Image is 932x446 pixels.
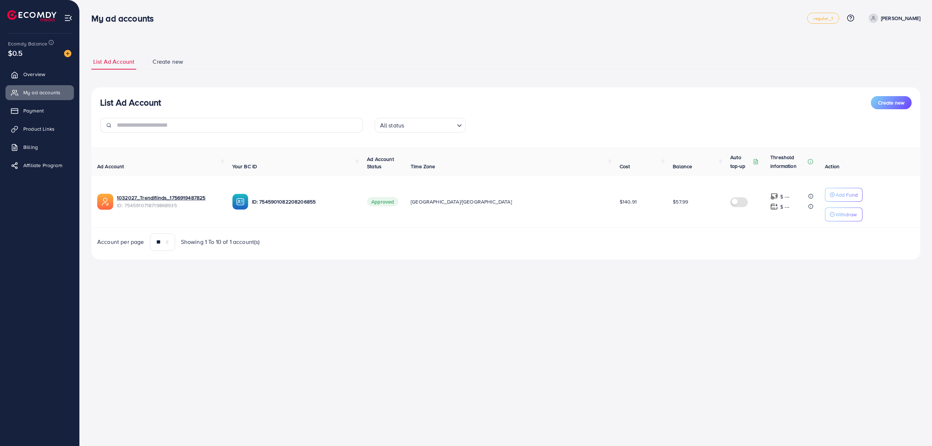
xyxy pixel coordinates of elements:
[23,162,62,169] span: Affiliate Program
[379,120,406,131] span: All status
[153,58,183,66] span: Create new
[871,96,912,109] button: Create new
[23,107,44,114] span: Payment
[117,202,221,209] span: ID: 7545910718719868935
[91,13,159,24] h3: My ad accounts
[780,202,789,211] p: $ ---
[673,163,692,170] span: Balance
[117,194,221,201] a: 1032027_Trendifiinds_1756919487825
[64,14,72,22] img: menu
[5,140,74,154] a: Billing
[825,188,862,202] button: Add Fund
[97,238,144,246] span: Account per page
[64,50,71,57] img: image
[232,163,257,170] span: Your BC ID
[770,193,778,200] img: top-up amount
[252,197,356,206] p: ID: 7545901082208206855
[5,122,74,136] a: Product Links
[5,158,74,173] a: Affiliate Program
[23,71,45,78] span: Overview
[97,163,124,170] span: Ad Account
[375,118,466,133] div: Search for option
[411,163,435,170] span: Time Zone
[836,210,857,219] p: Withdraw
[878,99,904,106] span: Create new
[780,192,789,201] p: $ ---
[117,194,221,209] div: <span class='underline'>1032027_Trendifiinds_1756919487825</span></br>7545910718719868935
[23,143,38,151] span: Billing
[23,125,55,133] span: Product Links
[5,67,74,82] a: Overview
[23,89,60,96] span: My ad accounts
[620,198,637,205] span: $140.91
[93,58,134,66] span: List Ad Account
[825,163,840,170] span: Action
[881,14,920,23] p: [PERSON_NAME]
[8,48,23,58] span: $0.5
[825,208,862,221] button: Withdraw
[673,198,688,205] span: $57.99
[807,13,839,24] a: regular_1
[5,85,74,100] a: My ad accounts
[901,413,927,441] iframe: Chat
[813,16,833,21] span: regular_1
[367,197,398,206] span: Approved
[836,190,858,199] p: Add Fund
[367,155,394,170] span: Ad Account Status
[770,153,806,170] p: Threshold information
[100,97,161,108] h3: List Ad Account
[770,203,778,210] img: top-up amount
[8,40,47,47] span: Ecomdy Balance
[411,198,512,205] span: [GEOGRAPHIC_DATA]/[GEOGRAPHIC_DATA]
[97,194,113,210] img: ic-ads-acc.e4c84228.svg
[7,10,56,21] img: logo
[866,13,920,23] a: [PERSON_NAME]
[406,119,454,131] input: Search for option
[730,153,751,170] p: Auto top-up
[181,238,260,246] span: Showing 1 To 10 of 1 account(s)
[5,103,74,118] a: Payment
[232,194,248,210] img: ic-ba-acc.ded83a64.svg
[620,163,630,170] span: Cost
